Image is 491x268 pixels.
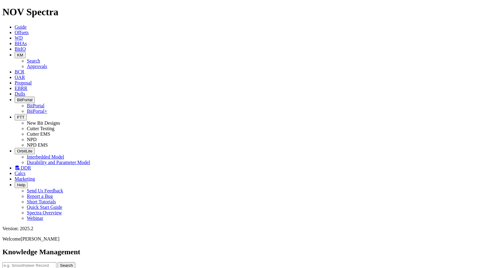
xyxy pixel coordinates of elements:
[27,64,47,69] a: Approvals
[27,205,62,210] a: Quick Start Guide
[15,41,27,46] a: BHAs
[2,248,489,256] h2: Knowledge Management
[15,24,27,30] a: Guide
[15,46,26,52] a: BitIQ
[27,199,56,204] a: Short Tutorials
[27,109,47,114] a: BitPortal+
[15,97,35,103] button: BitPortal
[27,210,62,215] a: Spectra Overview
[15,80,32,85] a: Proposal
[15,69,24,74] a: BCR
[15,75,25,80] a: OAR
[27,188,63,193] a: Send Us Feedback
[27,216,43,221] a: Webinar
[15,148,35,154] button: OrbitLite
[27,103,44,108] a: BitPortal
[15,91,25,96] a: Dulls
[17,115,24,120] span: FTT
[2,236,489,242] p: Welcome
[27,137,37,142] a: NPD
[17,53,23,57] span: KM
[15,30,29,35] a: Offsets
[15,114,27,120] button: FTT
[15,176,35,181] a: Marketing
[21,165,31,170] span: DDR
[15,165,31,170] a: DDR
[17,149,32,153] span: OrbitLite
[17,183,25,187] span: Help
[27,131,50,137] a: Cutter EMS
[27,160,90,165] a: Durability and Parameter Model
[2,6,489,18] h1: NOV Spectra
[15,86,27,91] a: EBRR
[17,98,32,102] span: BitPortal
[27,120,60,126] a: New Bit Designs
[15,52,26,58] button: KM
[27,154,64,159] a: Interbedded Model
[21,236,59,241] span: [PERSON_NAME]
[27,126,55,131] a: Cutter Testing
[27,194,53,199] a: Report a Bug
[2,226,489,231] div: Version: 2025.2
[15,35,23,41] a: WD
[27,142,48,148] a: NPD EMS
[15,182,28,188] button: Help
[15,171,26,176] a: Calcs
[27,58,40,63] a: Search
